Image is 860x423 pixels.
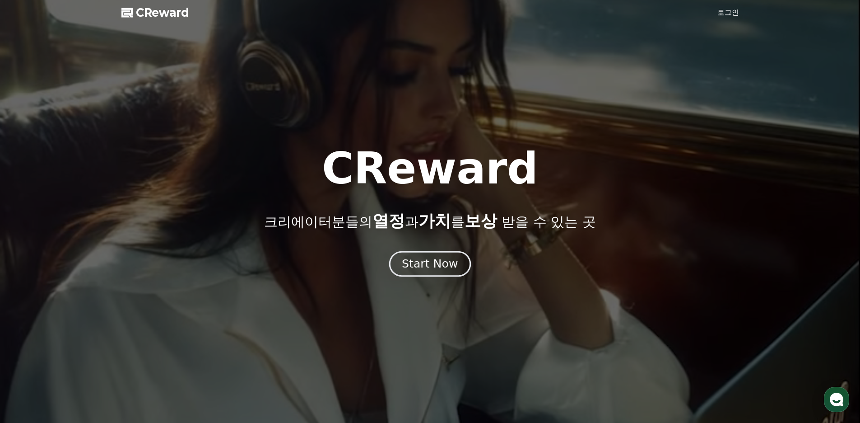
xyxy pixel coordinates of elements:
[136,5,189,20] span: CReward
[389,251,471,277] button: Start Now
[717,7,739,18] a: 로그인
[418,211,451,230] span: 가치
[322,147,538,190] h1: CReward
[116,287,173,309] a: 설정
[391,261,469,269] a: Start Now
[60,287,116,309] a: 대화
[3,287,60,309] a: 홈
[264,212,595,230] p: 크리에이터분들의 과 를 받을 수 있는 곳
[28,300,34,307] span: 홈
[465,211,497,230] span: 보상
[83,301,93,308] span: 대화
[139,300,150,307] span: 설정
[121,5,189,20] a: CReward
[402,256,458,272] div: Start Now
[372,211,405,230] span: 열정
